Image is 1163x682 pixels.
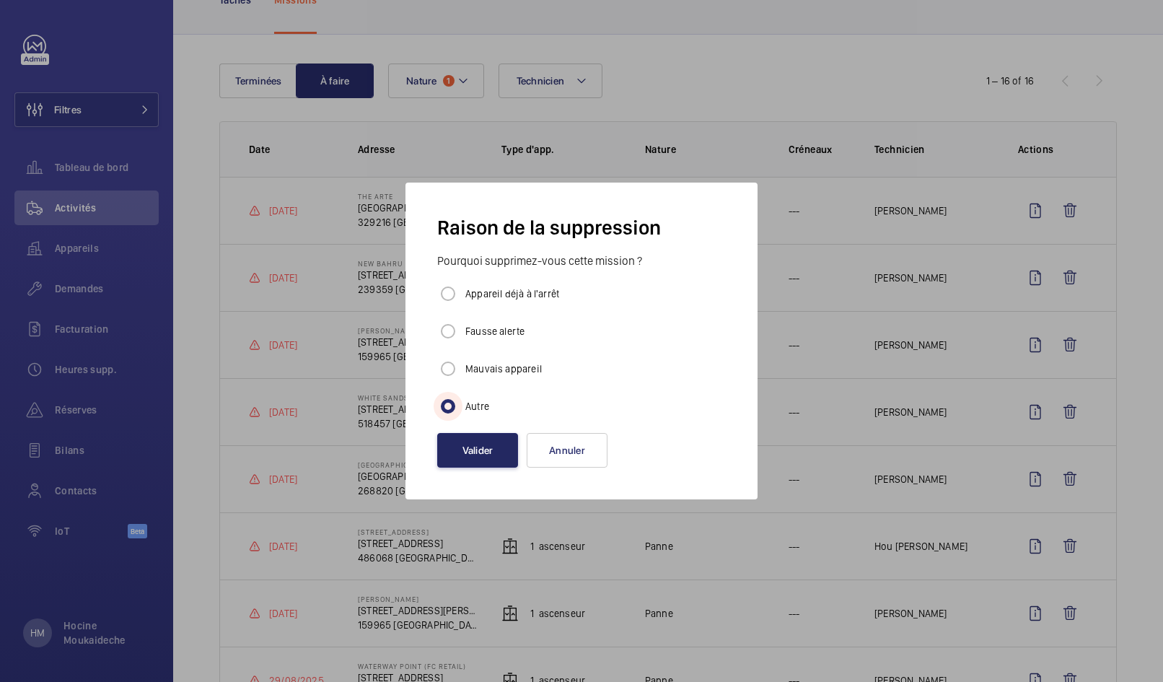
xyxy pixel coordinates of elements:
button: Annuler [527,433,607,468]
label: Autre [462,399,489,414]
button: Valider [437,433,518,468]
label: Appareil déjà à l'arrêt [462,287,559,301]
label: Fausse alerte [462,324,525,338]
label: Mauvais appareil [462,362,542,376]
h3: Raison de la suppression [437,214,726,241]
label: Pourquoi supprimez-vous cette mission ? [437,255,726,267]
